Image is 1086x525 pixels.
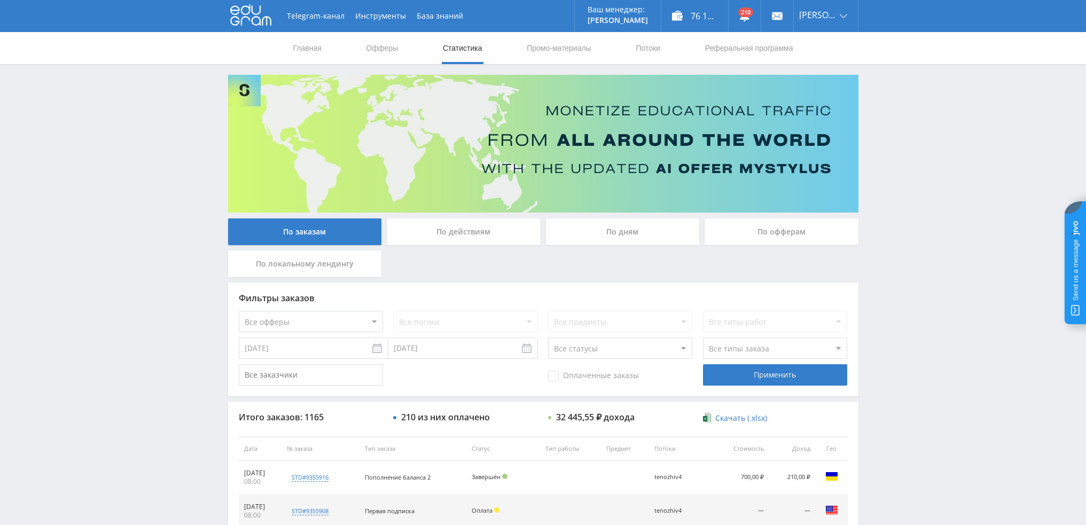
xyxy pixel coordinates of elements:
td: 210,00 ₽ [769,461,815,495]
th: Тип работы [540,437,600,461]
div: По заказам [228,218,382,245]
p: [PERSON_NAME] [588,16,648,25]
span: Завершён [472,473,501,481]
th: Статус [466,437,540,461]
div: 32 445,55 ₽ дохода [556,412,635,422]
span: Холд [494,507,499,513]
span: Оплаченные заказы [548,371,639,381]
div: [DATE] [244,503,277,511]
img: usa.png [825,504,838,516]
th: Предмет [601,437,649,461]
div: std#9355908 [292,507,329,515]
img: xlsx [703,412,712,423]
th: Дата [239,437,282,461]
a: Потоки [635,32,661,64]
a: Реферальная программа [704,32,794,64]
span: Подтвержден [502,474,507,479]
span: Оплата [472,506,493,514]
a: Офферы [365,32,400,64]
th: № заказа [282,437,360,461]
p: Ваш менеджер: [588,5,648,14]
div: [DATE] [244,469,277,477]
div: tenozhiv4 [654,507,702,514]
span: Первая подписка [365,507,415,515]
div: По локальному лендингу [228,250,382,277]
div: Итого заказов: 1165 [239,412,383,422]
a: Промо-материалы [526,32,592,64]
div: Фильтры заказов [239,293,848,303]
span: Пополнение баланса 2 [365,473,431,481]
td: 700,00 ₽ [713,461,769,495]
div: Применить [703,364,847,386]
a: Скачать (.xlsx) [703,413,767,424]
th: Тип заказа [360,437,466,461]
a: Главная [292,32,323,64]
a: Статистика [442,32,483,64]
th: Стоимость [713,437,769,461]
div: По действиям [387,218,541,245]
span: Скачать (.xlsx) [715,414,767,422]
input: Все заказчики [239,364,383,386]
div: 08:00 [244,477,277,486]
th: Гео [816,437,848,461]
div: По офферам [705,218,858,245]
th: Доход [769,437,815,461]
div: 08:00 [244,511,277,520]
span: [PERSON_NAME] [799,11,837,19]
div: std#9355916 [292,473,329,482]
img: Banner [228,75,858,213]
th: Потоки [649,437,713,461]
div: 210 из них оплачено [401,412,490,422]
div: tenozhiv4 [654,474,702,481]
div: По дням [546,218,700,245]
img: ukr.png [825,470,838,483]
